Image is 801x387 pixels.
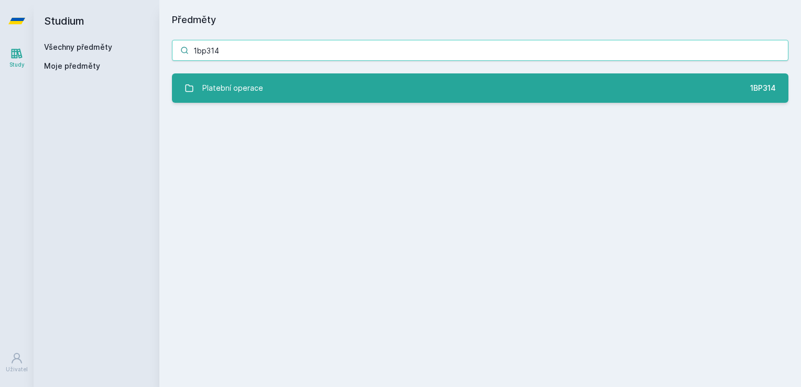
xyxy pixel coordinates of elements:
span: Moje předměty [44,61,100,71]
div: 1BP314 [750,83,776,93]
input: Název nebo ident předmětu… [172,40,788,61]
a: Platební operace 1BP314 [172,73,788,103]
a: Všechny předměty [44,42,112,51]
div: Uživatel [6,365,28,373]
div: Platební operace [202,78,263,99]
div: Study [9,61,25,69]
a: Uživatel [2,347,31,379]
a: Study [2,42,31,74]
h1: Předměty [172,13,788,27]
